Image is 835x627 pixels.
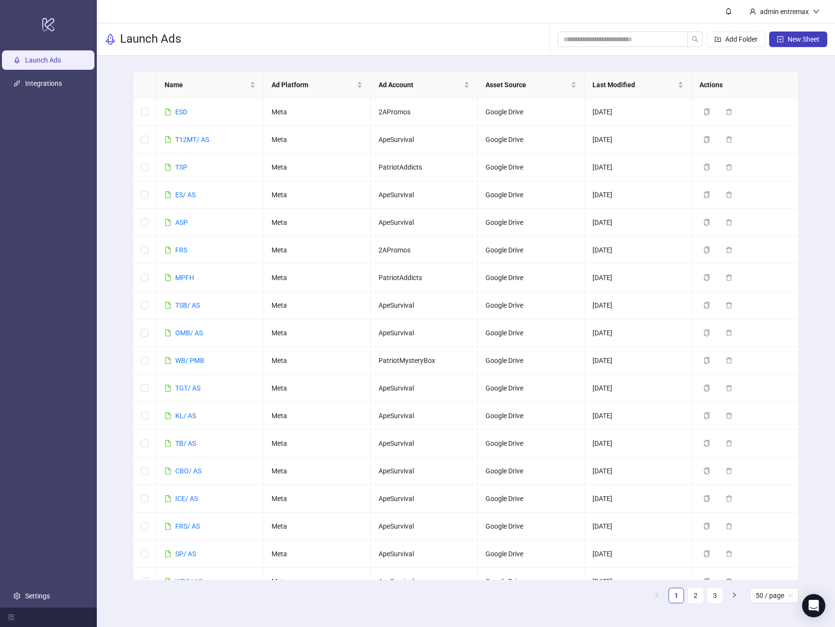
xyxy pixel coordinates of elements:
span: file [165,329,171,336]
td: Google Drive [478,513,585,540]
td: Meta [264,292,371,319]
td: Google Drive [478,347,585,375]
td: [DATE] [585,568,692,596]
span: copy [703,109,710,115]
span: delete [726,578,732,585]
span: plus-square [777,36,784,43]
a: SP/ AS [175,550,196,558]
td: [DATE] [585,347,692,375]
span: file [165,191,171,198]
a: Launch Ads [25,56,61,64]
span: delete [726,412,732,419]
h3: Launch Ads [120,31,181,47]
td: ApeSurvival [371,319,478,347]
span: delete [726,164,732,171]
span: copy [703,385,710,392]
a: MPFH [175,274,194,282]
a: FRS [175,246,187,254]
span: file [165,357,171,364]
span: rocket [105,33,116,45]
span: delete [726,550,732,557]
span: search [692,36,698,43]
td: Google Drive [478,236,585,264]
span: delete [726,357,732,364]
td: Google Drive [478,540,585,568]
span: folder-add [714,36,721,43]
td: PatriotAddicts [371,264,478,292]
span: left [654,592,660,598]
span: delete [726,495,732,502]
td: Google Drive [478,126,585,154]
li: Next Page [727,588,742,603]
td: Google Drive [478,568,585,596]
td: Meta [264,126,371,154]
td: [DATE] [585,209,692,236]
td: ApeSurvival [371,209,478,236]
span: copy [703,302,710,309]
span: delete [726,136,732,143]
td: Meta [264,319,371,347]
td: Meta [264,375,371,402]
button: Add Folder [707,31,765,47]
td: PatriotAddicts [371,154,478,181]
td: Google Drive [478,402,585,430]
span: user [749,8,756,15]
td: Meta [264,568,371,596]
span: file [165,164,171,171]
td: ApeSurvival [371,375,478,402]
td: ApeSurvival [371,513,478,540]
td: Google Drive [478,154,585,181]
button: left [649,588,665,603]
span: Ad Platform [272,79,355,90]
td: Google Drive [478,485,585,513]
span: delete [726,109,732,115]
td: Meta [264,402,371,430]
a: ESD [175,108,187,116]
td: ApeSurvival [371,568,478,596]
th: Ad Platform [264,72,371,98]
span: file [165,385,171,392]
td: ApeSurvival [371,540,478,568]
td: PatriotMysteryBox [371,347,478,375]
td: Google Drive [478,457,585,485]
span: delete [726,440,732,447]
th: Asset Source [478,72,585,98]
div: Open Intercom Messenger [802,594,825,617]
td: Google Drive [478,181,585,209]
span: copy [703,164,710,171]
td: Meta [264,209,371,236]
span: down [813,8,820,15]
span: copy [703,219,710,226]
a: OMB/ AS [175,329,203,337]
td: Meta [264,181,371,209]
span: New Sheet [788,35,820,43]
td: Meta [264,513,371,540]
a: Settings [25,592,50,600]
td: Google Drive [478,375,585,402]
td: [DATE] [585,485,692,513]
td: ApeSurvival [371,457,478,485]
div: Page Size [750,588,799,603]
td: Meta [264,430,371,457]
span: file [165,440,171,447]
span: copy [703,523,710,530]
span: copy [703,136,710,143]
td: [DATE] [585,457,692,485]
span: delete [726,385,732,392]
td: Google Drive [478,264,585,292]
a: CBO/ AS [175,467,201,475]
td: [DATE] [585,402,692,430]
td: ApeSurvival [371,292,478,319]
li: 3 [707,588,723,603]
span: Asset Source [486,79,569,90]
td: Google Drive [478,209,585,236]
span: Add Folder [725,35,758,43]
span: file [165,495,171,502]
td: Meta [264,485,371,513]
td: [DATE] [585,236,692,264]
td: [DATE] [585,126,692,154]
span: copy [703,578,710,585]
span: file [165,412,171,419]
th: Ad Account [371,72,478,98]
td: Google Drive [478,98,585,126]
